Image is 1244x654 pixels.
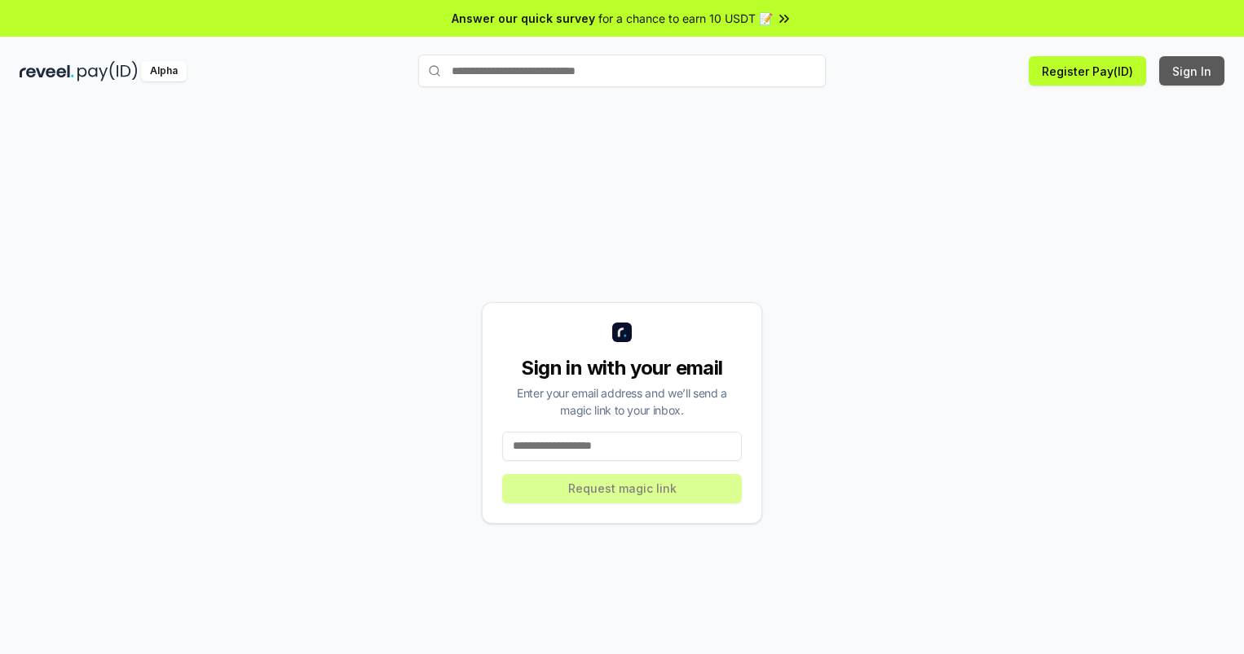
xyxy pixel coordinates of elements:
[141,61,187,81] div: Alpha
[452,10,595,27] span: Answer our quick survey
[77,61,138,81] img: pay_id
[598,10,773,27] span: for a chance to earn 10 USDT 📝
[612,323,632,342] img: logo_small
[1029,56,1146,86] button: Register Pay(ID)
[1159,56,1224,86] button: Sign In
[20,61,74,81] img: reveel_dark
[502,355,742,381] div: Sign in with your email
[502,384,742,419] div: Enter your email address and we’ll send a magic link to your inbox.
